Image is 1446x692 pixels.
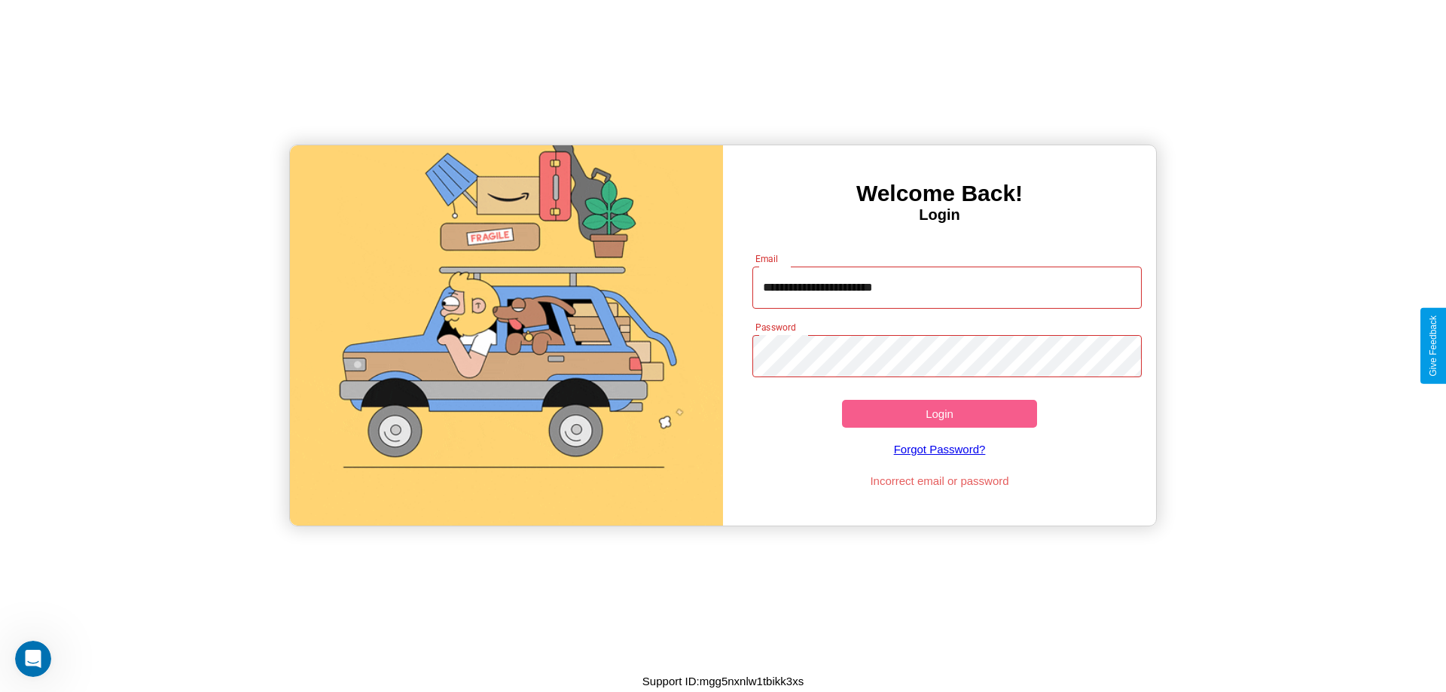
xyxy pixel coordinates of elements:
a: Forgot Password? [745,428,1135,471]
label: Email [755,252,779,265]
div: Give Feedback [1428,316,1438,376]
h3: Welcome Back! [723,181,1156,206]
iframe: Intercom live chat [15,641,51,677]
button: Login [842,400,1037,428]
p: Incorrect email or password [745,471,1135,491]
p: Support ID: mgg5nxnlw1tbikk3xs [642,671,804,691]
h4: Login [723,206,1156,224]
label: Password [755,321,795,334]
img: gif [290,145,723,526]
